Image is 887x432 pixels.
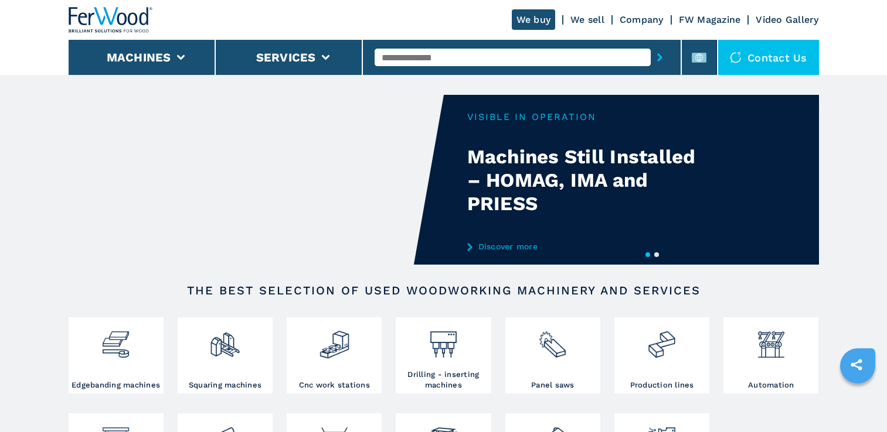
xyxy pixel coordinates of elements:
img: centro_di_lavoro_cnc_2.png [319,320,350,360]
a: Company [620,14,664,25]
h3: Panel saws [531,380,575,390]
img: squadratrici_2.png [209,320,240,360]
h3: Production lines [630,380,694,390]
h3: Edgebanding machines [72,380,160,390]
a: Squaring machines [178,317,273,393]
div: Contact us [718,40,819,75]
a: Production lines [614,317,709,393]
img: Ferwood [69,7,153,33]
img: Contact us [730,52,742,63]
a: sharethis [842,350,871,379]
a: We buy [512,9,556,30]
a: Panel saws [505,317,600,393]
a: FW Magazine [679,14,741,25]
a: Edgebanding machines [69,317,164,393]
h3: Squaring machines [189,380,261,390]
button: 1 [645,252,650,257]
button: submit-button [651,44,669,71]
button: 2 [654,252,659,257]
h3: Drilling - inserting machines [399,369,488,390]
img: foratrici_inseritrici_2.png [428,320,459,360]
h2: The best selection of used woodworking machinery and services [106,283,781,297]
button: Machines [107,50,171,64]
a: Discover more [467,242,697,251]
video: Your browser does not support the video tag. [69,95,444,265]
a: Video Gallery [756,14,818,25]
img: automazione.png [756,320,787,360]
a: We sell [570,14,604,25]
a: Drilling - inserting machines [396,317,491,393]
h3: Cnc work stations [299,380,370,390]
button: Services [256,50,316,64]
iframe: Chat [837,379,878,423]
img: linee_di_produzione_2.png [646,320,677,360]
img: bordatrici_1.png [100,320,131,360]
a: Cnc work stations [287,317,382,393]
a: Automation [723,317,818,393]
h3: Automation [748,380,794,390]
img: sezionatrici_2.png [537,320,568,360]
